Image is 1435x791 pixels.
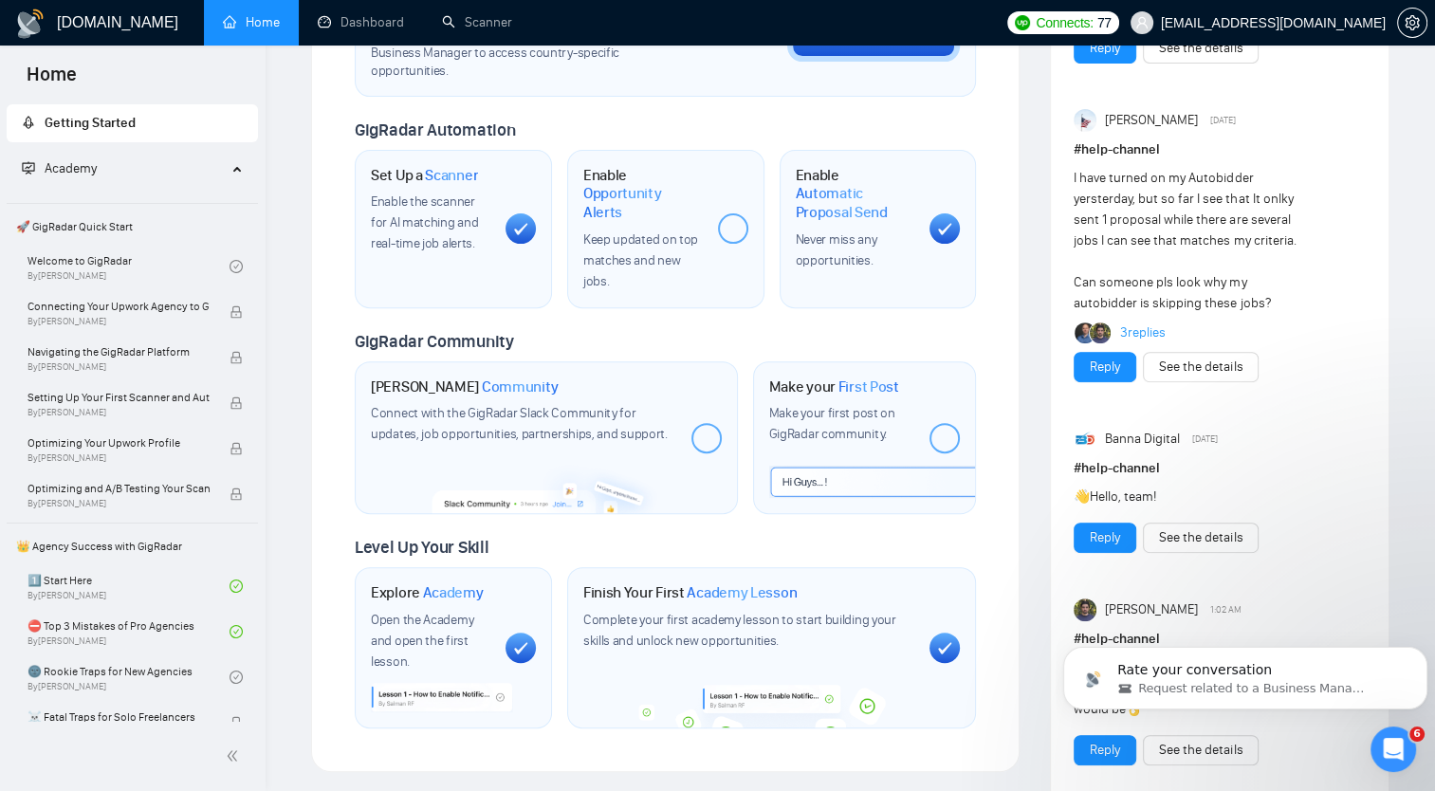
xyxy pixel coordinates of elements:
div: Close [333,13,367,47]
h1: AI Assistant from GigRadar 📡 [92,8,295,37]
span: [DATE] [1192,431,1218,448]
span: Academy [423,583,484,602]
span: Home [11,61,92,101]
span: setting [1398,15,1426,30]
a: See the details [1159,527,1242,548]
span: 6 [1409,727,1425,742]
span: check-circle [230,625,243,638]
h1: Enable [796,166,915,222]
div: AI Assistant from GigRadar 📡 says… [15,108,364,662]
span: Optimizing and A/B Testing Your Scanner for Better Results [28,479,210,498]
a: setting [1397,15,1427,30]
span: Academy [22,160,97,176]
span: user [1135,16,1149,29]
a: See the details [1159,357,1242,377]
span: lock [230,487,243,501]
a: 3replies [1120,323,1166,342]
button: Reply [1074,735,1136,765]
iframe: Intercom notifications message [1056,607,1435,740]
a: Welcome to GigRadarBy[PERSON_NAME] [28,246,230,287]
span: If you're interested in applying for jobs that are restricted… [50,577,254,612]
img: Profile image for AI Assistant from GigRadar 📡 [54,16,84,46]
iframe: Intercom live chat [1371,727,1416,772]
a: Reply [1090,527,1120,548]
button: See the details [1143,735,1259,765]
img: Anisuzzaman Khan [1074,109,1096,132]
span: Opportunity Alerts [583,184,703,221]
span: lock [230,305,243,319]
a: See the details [1159,38,1242,59]
button: setting [1397,8,1427,38]
h1: # help-channel [1074,139,1366,160]
span: Connecting Your Upwork Agency to GigRadar [28,297,210,316]
span: 🚀 GigRadar Quick Start [9,208,256,246]
button: See the details [1143,523,1259,553]
a: Reply [1090,38,1120,59]
a: 1️⃣ Start HereBy[PERSON_NAME] [28,565,230,607]
span: double-left [226,746,245,765]
div: ✅ The agency owner is verified in the [GEOGRAPHIC_DATA]/[GEOGRAPHIC_DATA] [30,436,296,492]
span: lock [230,716,243,729]
button: See the details [1143,352,1259,382]
h1: # help-channel [1074,458,1366,479]
span: Optimizing Your Upwork Profile [28,433,210,452]
a: 🌚 Rookie Traps for New AgenciesBy[PERSON_NAME] [28,656,230,698]
img: Pavlo Mashchak [1075,322,1095,343]
span: ☠️ Fatal Traps for Solo Freelancers [28,708,210,727]
img: Toby Fox-Mason [1090,322,1111,343]
span: Connect with the GigRadar Slack Community for updates, job opportunities, partnerships, and support. [371,405,668,442]
span: Navigating the GigRadar Platform [28,342,210,361]
span: Keep updated on top matches and new jobs. [583,231,698,289]
a: See the details [1159,740,1242,761]
span: Scanner [425,166,478,185]
a: Reply [1090,740,1120,761]
span: Never miss any opportunities. [796,231,877,268]
img: Toby Fox-Mason [1074,598,1096,621]
span: Make your first post on GigRadar community. [769,405,895,442]
span: Open the Academy and open the first lesson. [371,612,473,670]
span: By [PERSON_NAME] [28,452,210,464]
span: Community [482,377,559,396]
span: Setting Up Your First Scanner and Auto-Bidder [28,388,210,407]
span: By [PERSON_NAME] [28,498,210,509]
a: dashboardDashboard [318,14,404,30]
div: Hey, there!You can request an additional Business Manager to apply for US or UK exclusive jobs.Be... [15,108,311,639]
button: Reply [1074,523,1136,553]
h1: Make your [769,377,899,396]
span: rocket [22,116,35,129]
div: Before requesting an additional country-specific BM, please make sure that your agency meets ALL ... [30,213,296,306]
span: 77 [1097,12,1112,33]
span: Connects: [1036,12,1093,33]
span: check-circle [230,671,243,684]
span: 👑 Agency Success with GigRadar [9,527,256,565]
img: logo [15,9,46,39]
span: Banna Digital [1105,429,1180,450]
h1: Finish Your First [583,583,797,602]
div: I have turned on my Autobidder yersterday, but so far I see that It onlky sent 1 proposal while t... [1074,168,1307,314]
li: Getting Started [7,104,258,142]
span: [PERSON_NAME] [1105,110,1198,131]
img: Banna Digital [1074,428,1096,451]
div: Hello, team! [1074,487,1307,507]
p: The team can also help [92,37,236,56]
span: [PERSON_NAME] [1105,599,1198,620]
a: homeHome [223,14,280,30]
div: ✅ The agency's primary office location is verified in the [GEOGRAPHIC_DATA]/[GEOGRAPHIC_DATA] [30,361,296,435]
span: GigRadar Automation [355,120,515,140]
button: Home [297,13,333,49]
span: fund-projection-screen [22,161,35,175]
span: check-circle [230,579,243,593]
span: By [PERSON_NAME] [28,407,210,418]
div: Can I apply to US-only jobs? [50,555,276,575]
span: Academy [45,160,97,176]
span: Academy Lesson [687,583,797,602]
span: Level Up Your Skill [355,537,488,558]
span: 1:02 AM [1210,601,1242,618]
div: Can I apply to US-only jobs?If you're interested in applying for jobs that are restricted… [31,540,295,630]
span: lock [230,396,243,410]
div: ✅ The freelancer is verified in the [GEOGRAPHIC_DATA]/[GEOGRAPHIC_DATA] [30,306,296,362]
button: See the details [1143,33,1259,64]
a: Reply [1090,357,1120,377]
